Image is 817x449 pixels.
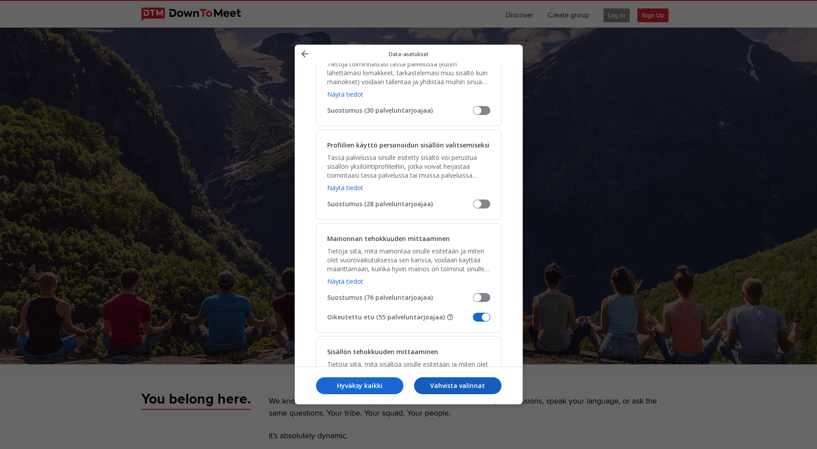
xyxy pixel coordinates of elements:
[316,381,403,390] p: Hyväksy kaikki
[327,60,490,86] p: Tietoja toiminnastasi tässä palvelussa (kuten lähettämäsi lomakkeet, tarkastelemasi muu sisältö k...
[327,153,490,180] p: Tässä palvelussa sinulle esitetty sisältö voi perustua sisällön yksilöintiprofiileihin, jotka voi...
[295,45,523,404] div: Hallitse data-asetuksia
[327,184,363,192] a: Näytä tiedot, Profiilien käyttö personoidun sisällön valitsemiseksi
[327,360,490,387] p: Tietoja siitä, mitä sisältöä sinulle esitetään ja miten olet vuorovaikutuksessa sen kanssa, voida...
[327,90,363,98] a: Näytä tiedot, Personoidun sisältöprofiilin muodostaminen
[327,200,473,208] span: Suostumus (28 palveluntarjoajaa)
[327,106,473,115] span: Suostumus (30 palveluntarjoajaa)
[327,234,450,243] h2: Mainonnan tehokkuuden mittaaminen
[414,381,501,390] p: Vahvista valinnat
[327,313,473,322] span: Oikeutettu etu (55 palveluntarjoajaa)
[327,247,490,273] p: Tietoja siitä, mitä mainontaa sinulle esitetään ja miten olet vuorovaikutuksessa sen kanssa, void...
[327,293,473,302] span: Suostumus (76 palveluntarjoajaa)
[414,377,501,394] button: Vahvista valinnat
[313,50,505,58] p: Data-asetukset
[327,141,489,150] h2: Profiilien käyttö personoidun sisällön valitsemiseksi
[327,277,363,286] a: Näytä tiedot, Mainonnan tehokkuuden mittaaminen
[297,48,313,61] button: Takaisin
[447,314,454,321] button: Jotkin palveluntarjoajat eivät pyydä suostumustasi, vaan käyttävät henkilökohtaisia tietojasi oik...
[327,347,438,356] h2: Sisällön tehokkuuden mittaaminen
[316,377,403,394] button: Hyväksy kaikki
